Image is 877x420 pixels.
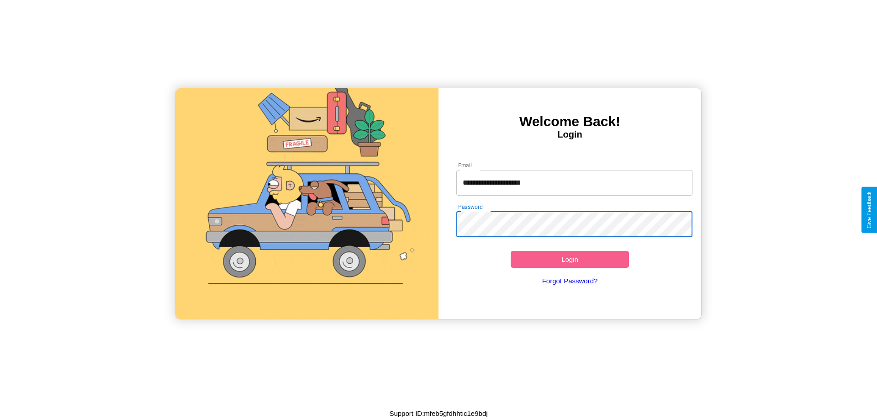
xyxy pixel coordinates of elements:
[176,88,438,319] img: gif
[866,191,872,229] div: Give Feedback
[511,251,629,268] button: Login
[458,203,482,211] label: Password
[438,129,701,140] h4: Login
[438,114,701,129] h3: Welcome Back!
[458,161,472,169] label: Email
[452,268,688,294] a: Forgot Password?
[389,407,487,420] p: Support ID: mfeb5gfdhhtic1e9bdj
